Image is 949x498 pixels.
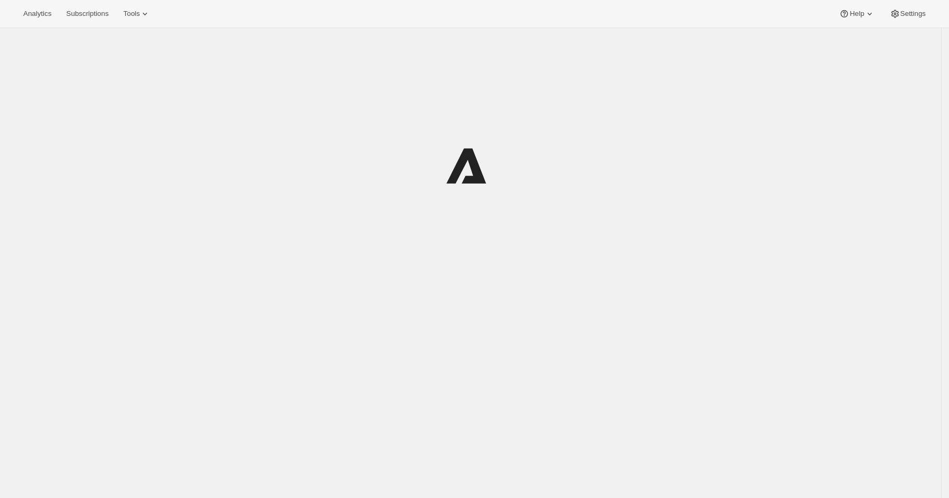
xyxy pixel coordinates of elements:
span: Settings [900,10,926,18]
button: Subscriptions [60,6,115,21]
span: Analytics [23,10,51,18]
button: Help [833,6,881,21]
span: Subscriptions [66,10,108,18]
button: Settings [883,6,932,21]
span: Tools [123,10,140,18]
button: Tools [117,6,157,21]
button: Analytics [17,6,58,21]
span: Help [850,10,864,18]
